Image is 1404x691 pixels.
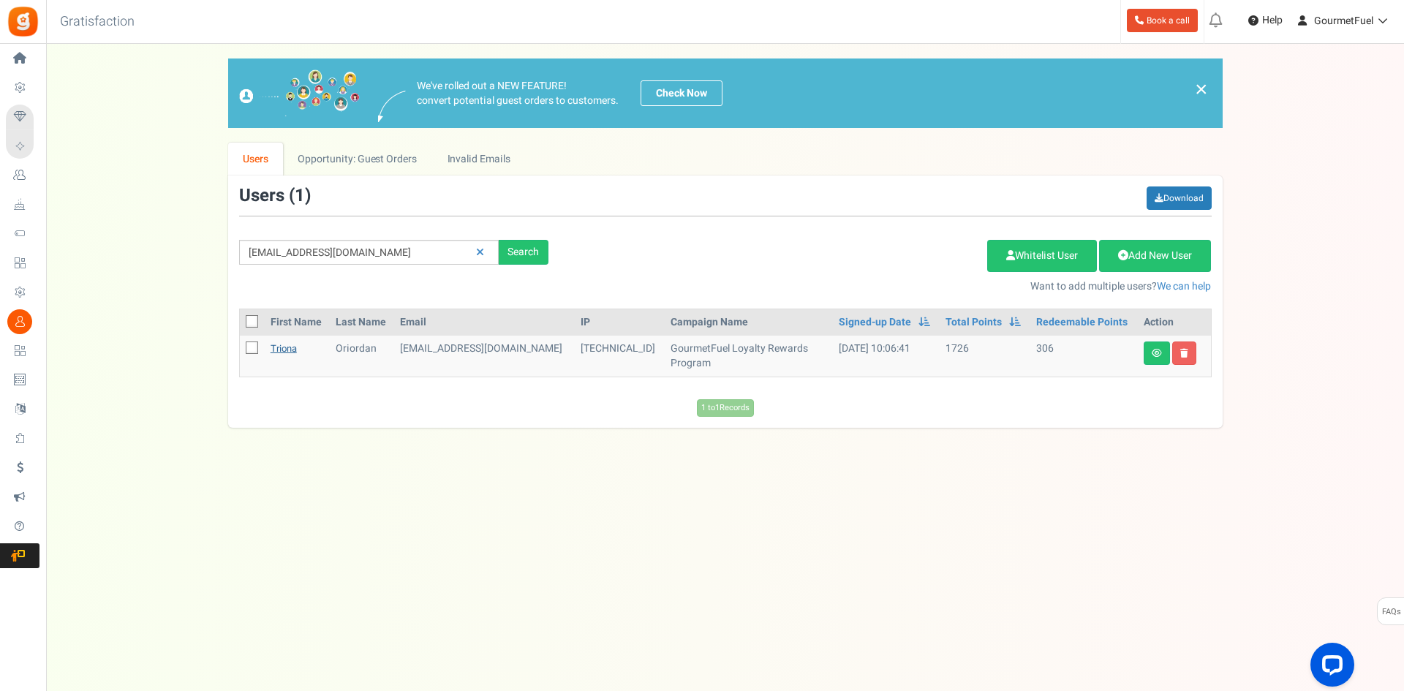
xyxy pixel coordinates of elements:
[1381,598,1401,626] span: FAQs
[665,309,833,336] th: Campaign Name
[575,336,665,377] td: [TECHNICAL_ID]
[570,279,1212,294] p: Want to add multiple users?
[1152,349,1162,358] i: View details
[1258,13,1283,28] span: Help
[1147,186,1212,210] a: Download
[641,80,722,106] a: Check Now
[1195,80,1208,98] a: ×
[1036,315,1128,330] a: Redeemable Points
[330,336,394,377] td: Oriordan
[417,79,619,108] p: We've rolled out a NEW FEATURE! convert potential guest orders to customers.
[1127,9,1198,32] a: Book a call
[378,91,406,122] img: images
[469,240,491,265] a: Reset
[946,315,1002,330] a: Total Points
[499,240,548,265] div: Search
[239,69,360,117] img: images
[940,336,1030,377] td: 1726
[44,7,151,37] h3: Gratisfaction
[1157,279,1211,294] a: We can help
[228,143,284,175] a: Users
[7,5,39,38] img: Gratisfaction
[432,143,525,175] a: Invalid Emails
[394,309,575,336] th: Email
[1138,309,1211,336] th: Action
[1030,336,1137,377] td: 306
[239,240,499,265] input: Search by email or name
[283,143,431,175] a: Opportunity: Guest Orders
[265,309,330,336] th: First Name
[839,315,911,330] a: Signed-up Date
[271,341,297,355] a: Triona
[394,336,575,377] td: [EMAIL_ADDRESS][DOMAIN_NAME]
[1314,13,1373,29] span: GourmetFuel
[295,183,305,208] span: 1
[833,336,940,377] td: [DATE] 10:06:41
[575,309,665,336] th: IP
[239,186,311,205] h3: Users ( )
[665,336,833,377] td: GourmetFuel Loyalty Rewards Program
[330,309,394,336] th: Last Name
[1099,240,1211,272] a: Add New User
[1180,349,1188,358] i: Delete user
[987,240,1097,272] a: Whitelist User
[1242,9,1288,32] a: Help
